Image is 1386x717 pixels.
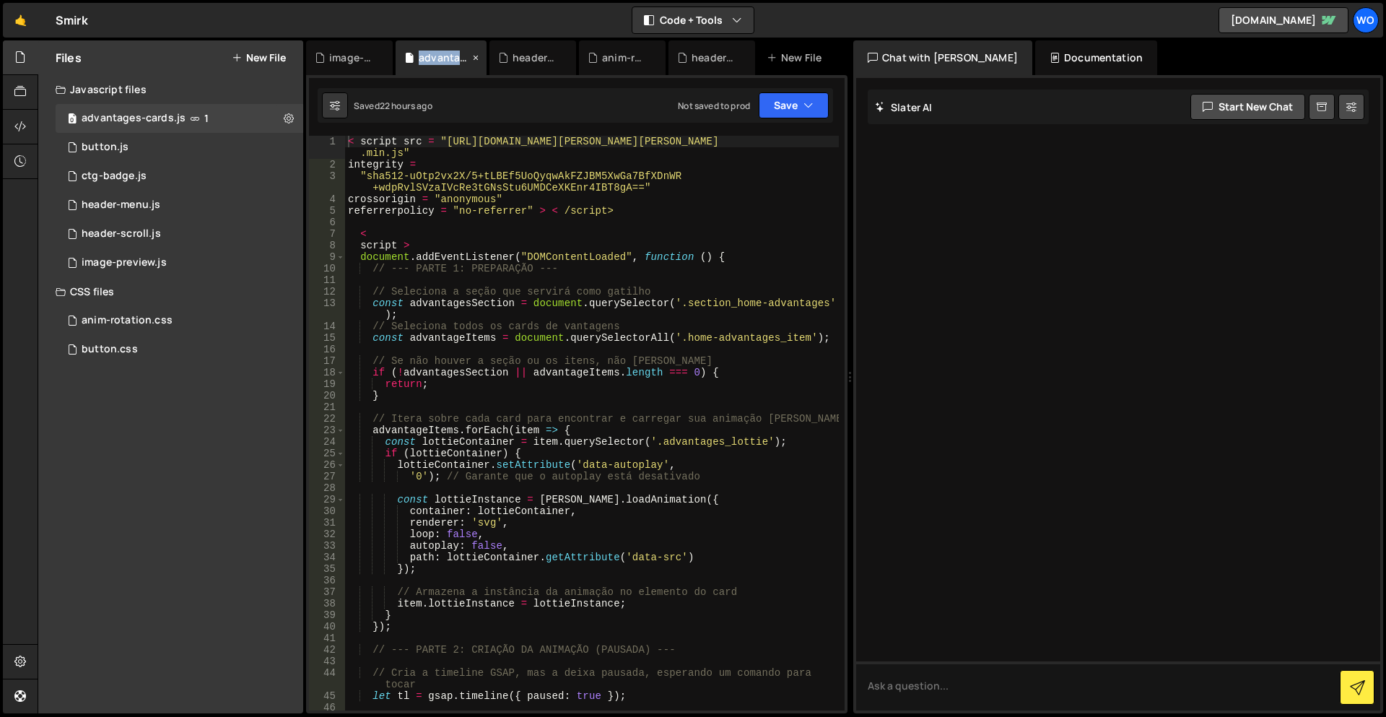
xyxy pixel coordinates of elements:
[309,517,345,529] div: 31
[767,51,827,65] div: New File
[56,133,303,162] div: 17282/48000.js
[309,401,345,413] div: 21
[56,220,303,248] div: 17282/47904.js
[309,598,345,609] div: 38
[309,425,345,436] div: 23
[309,575,345,586] div: 36
[56,335,303,364] div: 17282/47941.css
[380,100,432,112] div: 22 hours ago
[309,355,345,367] div: 17
[309,136,345,159] div: 1
[309,471,345,482] div: 27
[82,227,161,240] div: header-scroll.js
[309,633,345,644] div: 41
[309,505,345,517] div: 30
[82,199,160,212] div: header-menu.js
[309,367,345,378] div: 18
[678,100,750,112] div: Not saved to prod
[692,51,738,65] div: header-menu.js
[759,92,829,118] button: Save
[309,344,345,355] div: 16
[309,609,345,621] div: 39
[1190,94,1305,120] button: Start new chat
[56,191,303,220] div: 17282/47898.js
[56,12,88,29] div: Smirk
[309,251,345,263] div: 9
[309,194,345,205] div: 4
[56,162,303,191] div: 17282/47909.js
[309,494,345,505] div: 29
[309,644,345,656] div: 42
[309,540,345,552] div: 33
[602,51,648,65] div: anim-rotation.css
[82,256,167,269] div: image-preview.js
[56,50,82,66] h2: Files
[309,667,345,690] div: 44
[309,690,345,702] div: 45
[232,52,286,64] button: New File
[309,159,345,170] div: 2
[1353,7,1379,33] a: Wo
[309,297,345,321] div: 13
[82,343,138,356] div: button.css
[82,141,128,154] div: button.js
[354,100,432,112] div: Saved
[309,378,345,390] div: 19
[82,170,147,183] div: ctg-badge.js
[204,113,209,124] span: 1
[56,248,303,277] div: 17282/48031.js
[875,100,933,114] h2: Slater AI
[309,702,345,713] div: 46
[513,51,559,65] div: header-scroll.js
[56,104,303,133] div: 17282/47905.js
[68,114,77,126] span: 0
[309,205,345,217] div: 5
[309,552,345,563] div: 34
[1219,7,1348,33] a: [DOMAIN_NAME]
[309,321,345,332] div: 14
[309,413,345,425] div: 22
[309,286,345,297] div: 12
[419,51,469,65] div: advantages-cards.js
[309,263,345,274] div: 10
[853,40,1032,75] div: Chat with [PERSON_NAME]
[309,482,345,494] div: 28
[309,240,345,251] div: 8
[309,656,345,667] div: 43
[309,436,345,448] div: 24
[38,75,303,104] div: Javascript files
[329,51,375,65] div: image-preview.js
[309,448,345,459] div: 25
[309,228,345,240] div: 7
[38,277,303,306] div: CSS files
[82,112,186,125] div: advantages-cards.js
[309,586,345,598] div: 37
[309,217,345,228] div: 6
[309,390,345,401] div: 20
[56,306,303,335] div: 17282/47902.css
[3,3,38,38] a: 🤙
[309,529,345,540] div: 32
[309,621,345,633] div: 40
[309,459,345,471] div: 26
[309,274,345,286] div: 11
[1035,40,1157,75] div: Documentation
[309,563,345,575] div: 35
[309,170,345,194] div: 3
[82,314,173,327] div: anim-rotation.css
[632,7,754,33] button: Code + Tools
[309,332,345,344] div: 15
